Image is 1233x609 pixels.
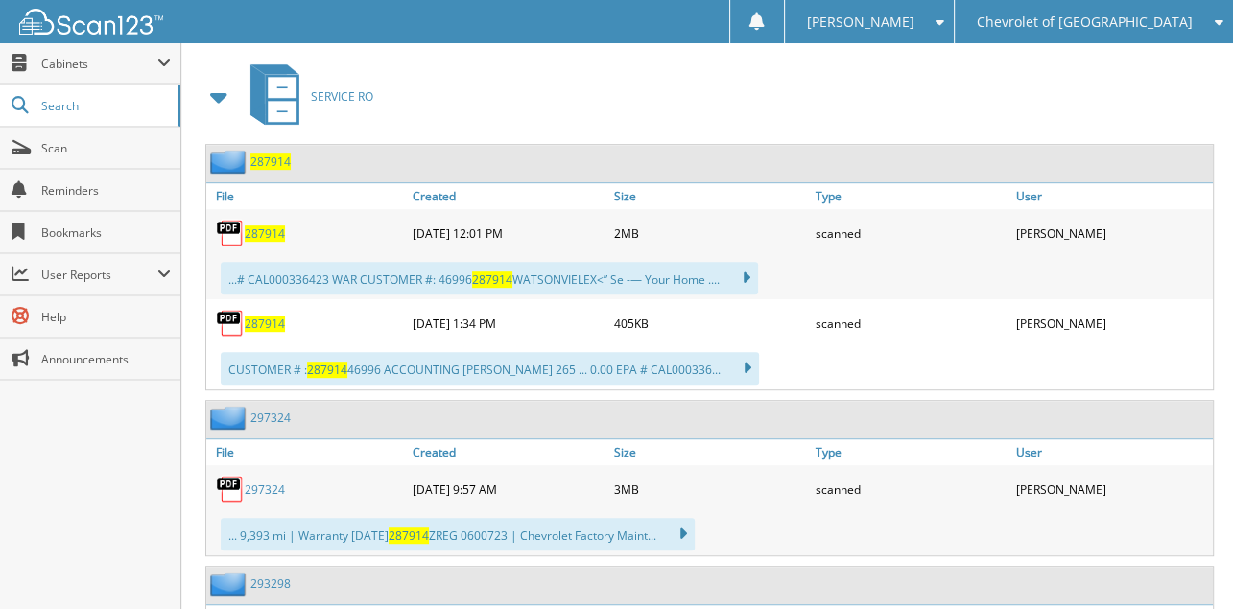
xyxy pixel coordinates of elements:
a: 287914 [250,153,291,170]
span: 287914 [307,362,347,378]
div: CUSTOMER # : 46996 ACCOUNTING [PERSON_NAME] 265 ... 0.00 EPA # CAL000336... [221,352,759,385]
img: scan123-logo-white.svg [19,9,163,35]
a: 297324 [250,410,291,426]
span: Scan [41,140,171,156]
div: 3MB [609,470,811,508]
a: Type [810,439,1011,465]
div: scanned [810,470,1011,508]
a: Size [609,183,811,209]
a: 287914 [245,316,285,332]
span: Cabinets [41,56,157,72]
span: User Reports [41,267,157,283]
a: Type [810,183,1011,209]
a: Size [609,439,811,465]
span: SERVICE RO [311,88,373,105]
div: ...# CAL000336423 WAR CUSTOMER #: 46996 WATSONVIELEX<” Se -— Your Home .... [221,262,758,294]
a: 293298 [250,575,291,592]
div: [PERSON_NAME] [1011,470,1213,508]
span: Search [41,98,168,114]
a: Created [408,439,609,465]
a: User [1011,183,1213,209]
div: scanned [810,304,1011,342]
a: Created [408,183,609,209]
div: scanned [810,214,1011,252]
div: [DATE] 1:34 PM [408,304,609,342]
a: 287914 [245,225,285,242]
div: [DATE] 9:57 AM [408,470,609,508]
div: 2MB [609,214,811,252]
a: SERVICE RO [239,59,373,134]
img: folder2.png [210,150,250,174]
span: Announcements [41,351,171,367]
span: 287914 [389,527,429,544]
span: 287914 [472,271,512,288]
img: PDF.png [216,309,245,338]
span: [PERSON_NAME] [806,16,913,28]
div: 405KB [609,304,811,342]
span: Bookmarks [41,224,171,241]
a: User [1011,439,1213,465]
span: Help [41,309,171,325]
a: 297324 [245,481,285,498]
div: [PERSON_NAME] [1011,214,1213,252]
div: [DATE] 12:01 PM [408,214,609,252]
span: Reminders [41,182,171,199]
div: [PERSON_NAME] [1011,304,1213,342]
span: Chevrolet of [GEOGRAPHIC_DATA] [977,16,1193,28]
img: PDF.png [216,219,245,247]
a: File [206,183,408,209]
iframe: Chat Widget [1137,517,1233,609]
img: folder2.png [210,406,250,430]
a: File [206,439,408,465]
img: PDF.png [216,475,245,504]
img: folder2.png [210,572,250,596]
div: ... 9,393 mi | Warranty [DATE] ZREG 0600723 | Chevrolet Factory Maint... [221,518,695,550]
